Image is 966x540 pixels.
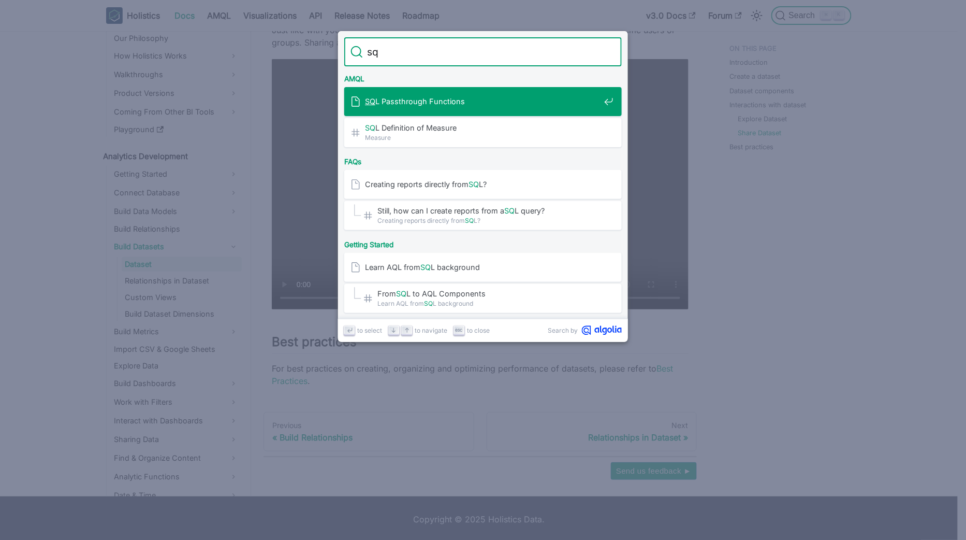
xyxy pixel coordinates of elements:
[344,201,622,230] a: Still, how can I create reports from aSQL query?​Creating reports directly fromSQL?
[342,66,624,87] div: AMQL
[365,96,600,106] span: L Passthrough Functions
[344,284,622,313] a: FromSQL to AQL Components​Learn AQL fromSQL background
[365,97,375,106] mark: SQ
[455,326,463,334] svg: Escape key
[363,37,603,66] input: Search docs
[344,170,622,199] a: Creating reports directly fromSQL?
[344,253,622,282] a: Learn AQL fromSQL background
[365,133,600,143] span: Measure
[603,46,616,58] button: Clear the query
[504,206,515,215] mark: SQ
[424,300,433,307] mark: SQ
[582,325,622,335] svg: Algolia
[467,325,490,335] span: to close
[396,289,406,298] mark: SQ
[377,216,600,225] span: Creating reports directly from L?
[342,232,624,253] div: Getting Started
[357,325,382,335] span: to select
[344,87,622,116] a: SQL Passthrough Functions
[420,263,431,272] mark: SQ
[469,180,479,189] mark: SQ
[390,326,398,334] svg: Arrow down
[365,123,600,133] span: L Definition of Measure​
[365,179,600,189] span: Creating reports directly from L?
[465,217,474,224] mark: SQ
[415,325,447,335] span: to navigate
[548,325,622,335] a: Search byAlgolia
[365,123,375,132] mark: SQ
[346,326,354,334] svg: Enter key
[342,149,624,170] div: FAQs
[377,299,600,308] span: Learn AQL from L background
[548,325,578,335] span: Search by
[344,118,622,147] a: SQL Definition of Measure​Measure
[342,315,624,336] div: Connect Database
[377,206,600,216] span: Still, how can I create reports from a L query?​
[365,262,600,272] span: Learn AQL from L background
[377,289,600,299] span: From L to AQL Components​
[403,326,411,334] svg: Arrow up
